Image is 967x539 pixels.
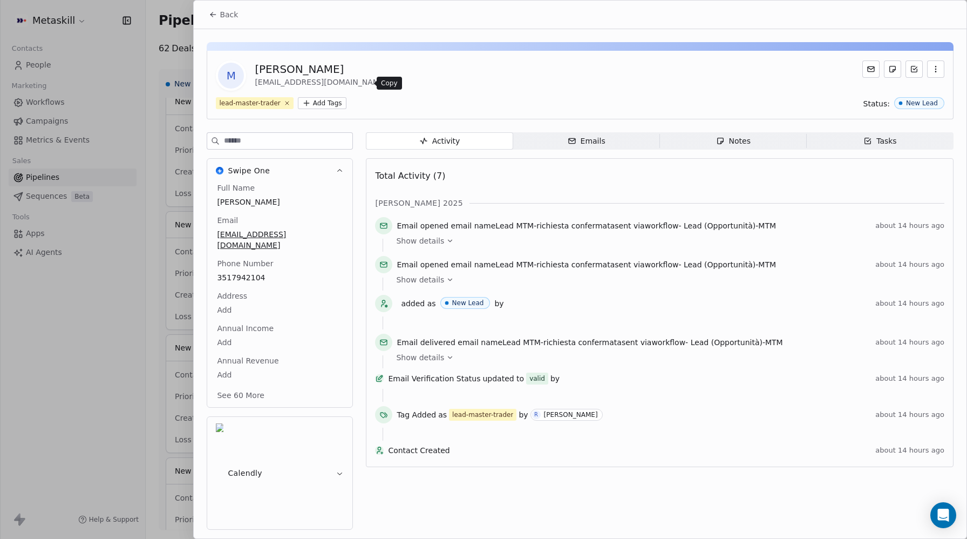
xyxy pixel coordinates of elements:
[217,305,343,315] span: Add
[228,468,262,479] span: Calendly
[217,272,343,283] span: 3517942104
[397,260,448,269] span: Email opened
[228,165,270,176] span: Swipe One
[202,5,244,24] button: Back
[375,198,463,208] span: [PERSON_NAME] 2025
[495,221,615,230] span: Lead MTM-richiesta confermata
[207,417,352,529] button: CalendlyCalendly
[216,167,223,174] img: Swipe One
[397,338,455,347] span: Email delivered
[494,298,503,309] span: by
[452,410,513,420] div: lead-master-trader
[396,274,444,285] span: Show details
[875,374,944,383] span: about 14 hours ago
[217,369,343,380] span: Add
[255,77,402,90] div: [EMAIL_ADDRESS][DOMAIN_NAME]
[396,235,937,246] a: Show details
[529,373,545,384] div: valid
[217,229,343,251] span: [EMAIL_ADDRESS][DOMAIN_NAME]
[207,183,352,407] div: Swipe OneSwipe One
[906,99,938,107] div: New Lead
[534,410,538,419] div: R
[219,98,280,108] div: lead-master-trader
[396,274,937,285] a: Show details
[875,299,944,308] span: about 14 hours ago
[495,260,615,269] span: Lead MTM-richiesta confermata
[863,98,890,109] span: Status:
[215,215,240,226] span: Email
[568,136,605,147] div: Emails
[217,197,343,207] span: [PERSON_NAME]
[684,260,776,269] span: Lead (Opportunità)-MTM
[375,171,445,181] span: Total Activity (7)
[691,338,783,347] span: Lead (Opportunità)-MTM
[716,136,751,147] div: Notes
[452,299,484,307] div: New Lead
[217,337,343,348] span: Add
[397,409,436,420] span: Tag Added
[875,338,944,347] span: about 14 hours ago
[298,97,346,109] button: Add Tags
[684,221,776,230] span: Lead (Opportunità)-MTM
[215,183,257,193] span: Full Name
[438,409,447,420] span: as
[215,323,276,334] span: Annual Income
[220,9,238,20] span: Back
[215,291,249,301] span: Address
[875,410,944,419] span: about 14 hours ago
[519,409,528,420] span: by
[207,159,352,183] button: Swipe OneSwipe One
[216,423,223,523] img: Calendly
[544,411,598,419] div: [PERSON_NAME]
[210,386,271,405] button: See 60 More
[875,221,944,230] span: about 14 hours ago
[401,298,435,309] span: added as
[388,445,871,456] span: Contact Created
[397,337,782,348] span: email name sent via workflow -
[381,79,398,87] p: Copy
[218,63,244,89] span: M
[550,373,560,384] span: by
[397,259,776,270] span: email name sent via workflow -
[396,352,444,363] span: Show details
[388,373,480,384] span: Email Verification Status
[215,355,281,366] span: Annual Revenue
[397,221,448,230] span: Email opened
[502,338,622,347] span: Lead MTM-richiesta confermata
[396,352,937,363] a: Show details
[396,235,444,246] span: Show details
[397,220,776,231] span: email name sent via workflow -
[875,446,944,455] span: about 14 hours ago
[863,136,897,147] div: Tasks
[930,502,956,528] div: Open Intercom Messenger
[482,373,524,384] span: updated to
[255,62,402,77] div: [PERSON_NAME]
[875,260,944,269] span: about 14 hours ago
[215,258,275,269] span: Phone Number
